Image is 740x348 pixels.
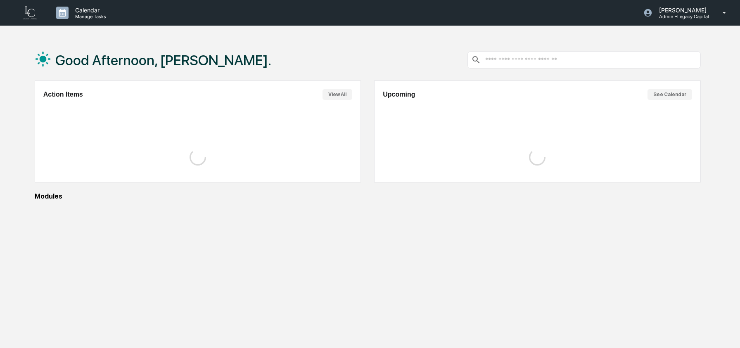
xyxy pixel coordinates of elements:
[652,14,711,19] p: Admin • Legacy Capital
[35,192,701,200] div: Modules
[323,89,352,100] button: View All
[20,5,40,21] img: logo
[43,91,83,98] h2: Action Items
[383,91,415,98] h2: Upcoming
[647,89,692,100] button: See Calendar
[69,7,110,14] p: Calendar
[55,52,271,69] h1: Good Afternoon, [PERSON_NAME].
[652,7,711,14] p: [PERSON_NAME]
[69,14,110,19] p: Manage Tasks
